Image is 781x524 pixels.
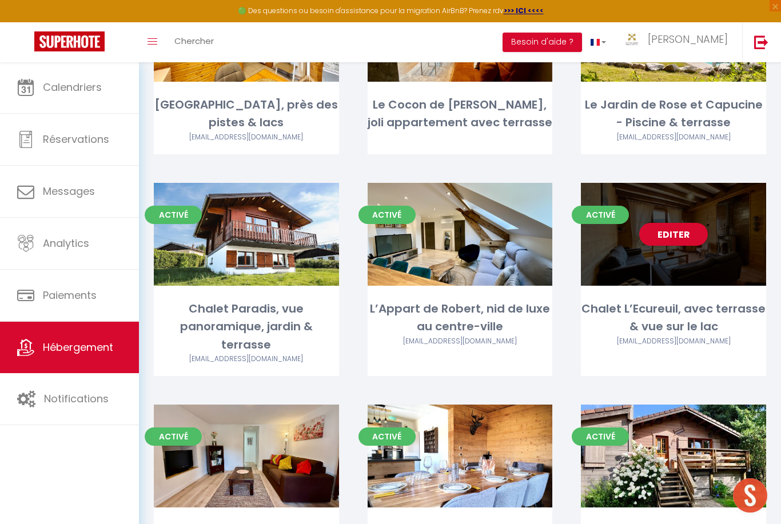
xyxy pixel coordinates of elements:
[43,288,97,302] span: Paiements
[648,32,728,46] span: [PERSON_NAME]
[154,300,339,354] div: Chalet Paradis, vue panoramique, jardin & terrasse
[503,33,582,52] button: Besoin d'aide ?
[358,427,416,446] span: Activé
[145,206,202,224] span: Activé
[368,336,553,347] div: Airbnb
[174,35,214,47] span: Chercher
[34,31,105,51] img: Super Booking
[43,236,89,250] span: Analytics
[623,33,640,46] img: ...
[368,96,553,132] div: Le Cocon de [PERSON_NAME], joli appartement avec terrasse
[581,300,766,336] div: Chalet L’Ecureuil, avec terrasse & vue sur le lac
[581,132,766,143] div: Airbnb
[154,354,339,365] div: Airbnb
[43,132,109,146] span: Réservations
[43,80,102,94] span: Calendriers
[504,6,544,15] a: >>> ICI <<<<
[581,336,766,347] div: Airbnb
[44,391,109,406] span: Notifications
[166,22,222,62] a: Chercher
[43,184,95,198] span: Messages
[754,35,768,49] img: logout
[154,132,339,143] div: Airbnb
[43,340,113,354] span: Hébergement
[368,300,553,336] div: L’Appart de Robert, nid de luxe au centre-ville
[581,96,766,132] div: Le Jardin de Rose et Capucine - Piscine & terrasse
[358,206,416,224] span: Activé
[154,96,339,132] div: [GEOGRAPHIC_DATA], près des pistes & lacs
[733,478,767,513] div: Ouvrir le chat
[572,427,629,446] span: Activé
[145,427,202,446] span: Activé
[639,223,708,246] a: Editer
[572,206,629,224] span: Activé
[615,22,742,62] a: ... [PERSON_NAME]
